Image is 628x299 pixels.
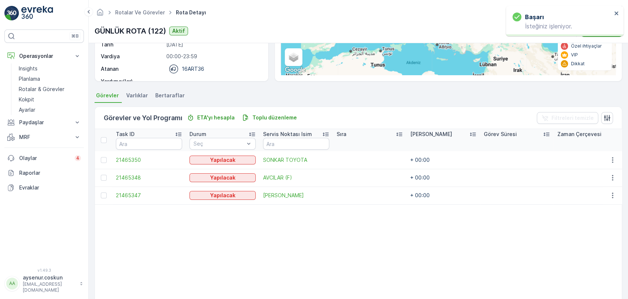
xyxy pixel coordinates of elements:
[4,6,19,21] img: logo
[116,156,182,164] a: 21465350
[115,9,165,15] a: Rotalar ve Görevler
[116,138,182,150] input: Ara
[263,156,329,164] a: SONKAR TOYOTA
[263,174,329,181] a: AVCILAR (F)
[194,140,244,147] p: Seç
[101,65,118,73] p: Atanan
[101,157,107,163] div: Toggle Row Selected
[104,113,182,123] p: Görevler ve Yol Programı
[525,13,544,21] h3: başarı
[189,173,256,182] button: Yapılacak
[16,105,84,115] a: Ayarlar
[551,114,594,122] p: Filtreleri temizle
[4,130,84,145] button: MRF
[19,119,69,126] p: Paydaşlar
[126,92,148,99] span: Varlıklar
[197,114,235,121] p: ETA'yı hesapla
[4,49,84,63] button: Operasyonlar
[407,169,480,187] td: + 00:00
[19,75,40,83] p: Planlama
[169,27,188,35] button: Aktif
[101,41,163,48] p: Tarih
[571,61,585,67] p: Dikkat
[184,113,238,122] button: ETA'yı hesapla
[189,131,206,138] p: Durum
[252,114,297,121] p: Toplu düzenleme
[407,187,480,204] td: + 00:00
[21,6,53,21] img: logo_light-DOdMpM7g.png
[337,131,346,138] p: Sıra
[283,65,307,75] a: Bu bölgeyi Google Haritalar'da açın (yeni pencerede açılır)
[101,53,163,60] p: Vardiya
[16,94,84,105] a: Kokpit
[23,281,76,293] p: [EMAIL_ADDRESS][DOMAIN_NAME]
[283,65,307,75] img: Google
[263,192,329,199] span: [PERSON_NAME]
[19,65,38,72] p: Insights
[174,9,207,16] span: Rota Detayı
[16,63,84,74] a: Insights
[263,131,312,138] p: Servis Noktası Isim
[95,25,166,36] p: GÜNLÜK ROTA (122)
[189,156,256,164] button: Yapılacak
[19,184,81,191] p: Evraklar
[484,131,517,138] p: Görev Süresi
[263,138,329,150] input: Ara
[172,27,185,35] p: Aktif
[16,74,84,84] a: Planlama
[76,155,79,161] p: 4
[407,151,480,169] td: + 00:00
[19,106,35,114] p: Ayarlar
[189,191,256,200] button: Yapılacak
[182,65,204,73] p: 16ART36
[512,23,612,29] p: İsteğiniz işleniyor.
[166,53,260,60] p: 00:00-23:59
[4,115,84,130] button: Paydaşlar
[166,78,260,85] p: -
[19,133,69,141] p: MRF
[101,192,107,198] div: Toggle Row Selected
[101,78,163,85] p: Yardımcı(lar)
[19,169,81,177] p: Raporlar
[96,92,119,99] span: Görevler
[239,113,300,122] button: Toplu düzenleme
[71,33,79,39] p: ⌘B
[4,268,84,272] span: v 1.49.3
[6,278,18,289] div: AA
[4,180,84,195] a: Evraklar
[4,151,84,166] a: Olaylar4
[116,192,182,199] a: 21465347
[614,10,619,17] button: close
[285,49,302,65] a: Layers
[101,175,107,181] div: Toggle Row Selected
[16,84,84,94] a: Rotalar & Görevler
[557,131,602,138] p: Zaman Çerçevesi
[96,11,104,17] a: Ana Sayfa
[210,192,235,199] p: Yapılacak
[410,131,452,138] p: [PERSON_NAME]
[571,52,578,58] p: VIP
[19,154,70,162] p: Olaylar
[4,274,84,293] button: AAaysenur.coskun[EMAIL_ADDRESS][DOMAIN_NAME]
[166,41,260,48] p: [DATE]
[19,86,64,93] p: Rotalar & Görevler
[4,166,84,180] a: Raporlar
[571,43,602,49] p: Özel ihtiyaçlar
[537,112,598,124] button: Filtreleri temizle
[263,192,329,199] a: ERSU YURT
[23,274,76,281] p: aysenur.coskun
[155,92,185,99] span: Bertaraflar
[210,156,235,164] p: Yapılacak
[116,131,135,138] p: Task ID
[19,52,69,60] p: Operasyonlar
[19,96,34,103] p: Kokpit
[210,174,235,181] p: Yapılacak
[116,174,182,181] a: 21465348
